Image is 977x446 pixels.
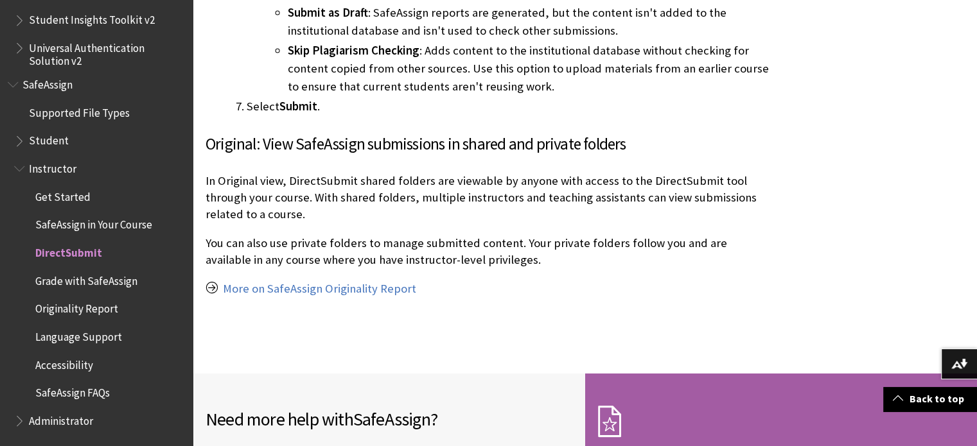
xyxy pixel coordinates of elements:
span: Administrator [29,410,93,427]
span: Originality Report [35,298,118,316]
span: SafeAssign FAQs [35,382,110,400]
span: Student Insights Toolkit v2 [29,10,155,27]
span: Get Started [35,186,91,203]
span: Submit as Draft [288,5,368,20]
h3: Original: View SafeAssign submissions in shared and private folders [206,132,774,157]
span: Skip Plagiarism Checking [288,43,419,58]
h2: Need more help with ? [206,406,572,433]
a: Back to top [883,387,977,411]
span: Accessibility [35,354,93,372]
span: Universal Authentication Solution v2 [29,37,184,67]
li: : SafeAssign reports are generated, but the content isn't added to the institutional database and... [288,4,774,40]
li: Select . [247,98,774,116]
span: SafeAssign [353,407,430,431]
a: More on SafeAssign Originality Report [223,281,416,296]
span: DirectSubmit [35,242,102,259]
span: Supported File Types [29,102,130,119]
span: Student [29,130,69,148]
span: SafeAssign in Your Course [35,214,152,232]
img: Subscription Icon [598,406,621,438]
span: Grade with SafeAssign [35,270,137,287]
span: Language Support [35,326,122,343]
span: Instructor [29,158,76,175]
p: You can also use private folders to manage submitted content. Your private folders follow you and... [206,235,774,268]
li: : Adds content to the institutional database without checking for content copied from other sourc... [288,42,774,96]
span: SafeAssign [22,74,73,91]
p: In Original view, DirectSubmit shared folders are viewable by anyone with access to the DirectSub... [206,173,774,223]
span: Submit [279,99,317,114]
nav: Book outline for Blackboard SafeAssign [8,74,185,432]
